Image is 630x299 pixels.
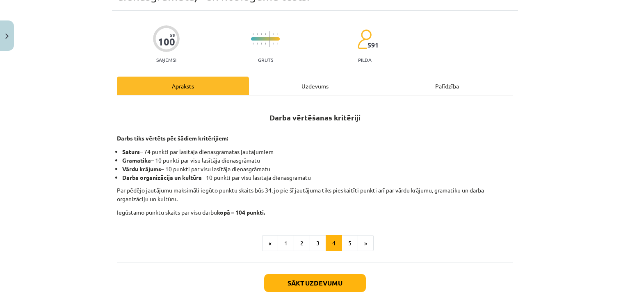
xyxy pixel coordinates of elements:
[261,43,262,45] img: icon-short-line-57e1e144782c952c97e751825c79c345078a6d821885a25fce030b3d8c18986b.svg
[265,33,266,35] img: icon-short-line-57e1e144782c952c97e751825c79c345078a6d821885a25fce030b3d8c18986b.svg
[257,33,258,35] img: icon-short-line-57e1e144782c952c97e751825c79c345078a6d821885a25fce030b3d8c18986b.svg
[122,148,140,155] strong: Saturs
[278,235,294,251] button: 1
[122,147,513,156] li: – 74 punkti par lasītāja dienasgrāmatas jautājumiem
[153,57,180,63] p: Saņemsi
[217,208,265,216] strong: kopā – 104 punkti.
[117,77,249,95] div: Apraksts
[367,41,379,49] span: 591
[249,77,381,95] div: Uzdevums
[262,235,278,251] button: «
[122,156,151,164] strong: Gramatika
[358,235,374,251] button: »
[358,57,371,63] p: pilda
[117,235,513,251] nav: Page navigation example
[381,77,513,95] div: Palīdzība
[273,43,274,45] img: icon-short-line-57e1e144782c952c97e751825c79c345078a6d821885a25fce030b3d8c18986b.svg
[269,31,270,47] img: icon-long-line-d9ea69661e0d244f92f715978eff75569469978d946b2353a9bb055b3ed8787d.svg
[122,165,161,172] strong: Vārdu krājums
[269,113,361,122] strong: Darba vērtēšanas kritēriji
[117,186,513,203] p: Par pēdējo jautājumu maksimāli iegūto punktu skaits būs 34, jo pie šī jautājuma tiks pieskaitīti ...
[117,134,228,142] strong: Darbs tiks vērtēts pēc šādiem kritērijiem:
[342,235,358,251] button: 5
[122,174,202,181] strong: Darba organizācija un kultūra
[273,33,274,35] img: icon-short-line-57e1e144782c952c97e751825c79c345078a6d821885a25fce030b3d8c18986b.svg
[122,173,513,182] li: – 10 punkti par visu lasītāja dienasgrāmatu
[158,36,175,48] div: 100
[277,33,278,35] img: icon-short-line-57e1e144782c952c97e751825c79c345078a6d821885a25fce030b3d8c18986b.svg
[170,33,175,38] span: XP
[261,33,262,35] img: icon-short-line-57e1e144782c952c97e751825c79c345078a6d821885a25fce030b3d8c18986b.svg
[265,43,266,45] img: icon-short-line-57e1e144782c952c97e751825c79c345078a6d821885a25fce030b3d8c18986b.svg
[326,235,342,251] button: 4
[122,156,513,165] li: – 10 punkti par visu lasītāja dienasgrāmatu
[258,57,273,63] p: Grūts
[310,235,326,251] button: 3
[5,34,9,39] img: icon-close-lesson-0947bae3869378f0d4975bcd49f059093ad1ed9edebbc8119c70593378902aed.svg
[117,208,513,217] p: Iegūstamo punktu skaits par visu darbu
[277,43,278,45] img: icon-short-line-57e1e144782c952c97e751825c79c345078a6d821885a25fce030b3d8c18986b.svg
[294,235,310,251] button: 2
[257,43,258,45] img: icon-short-line-57e1e144782c952c97e751825c79c345078a6d821885a25fce030b3d8c18986b.svg
[122,165,513,173] li: – 10 punkti par visu lasītāja dienasgrāmatu
[357,29,372,50] img: students-c634bb4e5e11cddfef0936a35e636f08e4e9abd3cc4e673bd6f9a4125e45ecb1.svg
[264,274,366,292] button: Sākt uzdevumu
